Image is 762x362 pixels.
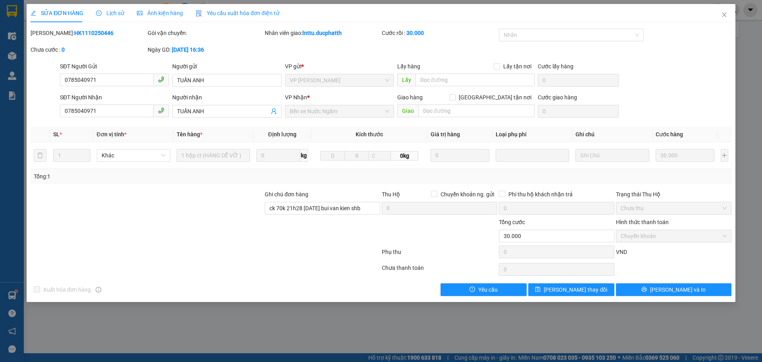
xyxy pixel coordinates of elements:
button: printer[PERSON_NAME] và In [616,283,731,296]
th: Ghi chú [572,127,652,142]
span: SL [53,131,60,137]
div: Người nhận [172,93,281,102]
div: [PERSON_NAME]: [31,29,146,37]
b: [DATE] 16:36 [172,46,204,53]
input: Ghi chú đơn hàng [265,202,380,215]
input: Cước lấy hàng [538,74,619,87]
div: Gói vận chuyển: [148,29,263,37]
span: Ảnh kiện hàng [137,10,183,16]
label: Ghi chú đơn hàng [265,191,308,197]
span: picture [137,10,142,16]
div: Người gửi [172,62,281,71]
th: Loại phụ phí [493,127,572,142]
input: 0 [656,149,715,162]
span: [GEOGRAPHIC_DATA] tận nơi [456,93,535,102]
div: Ngày GD: [148,45,263,54]
b: lnttu.ducphatth [302,30,342,36]
b: 30.000 [406,30,424,36]
img: icon [196,10,202,17]
span: Lịch sử [96,10,124,16]
span: Lấy hàng [397,63,420,70]
div: Cước rồi : [382,29,497,37]
button: plus [721,149,728,162]
div: Nhân viên giao: [265,29,380,37]
input: VD: Bàn, Ghế [177,149,250,162]
input: D [320,151,345,161]
span: Chưa thu [621,202,727,214]
input: C [369,151,391,161]
span: [PERSON_NAME] và In [650,285,706,294]
span: Đơn vị tính [97,131,127,137]
input: Ghi Chú [575,149,649,162]
span: Lấy tận nơi [500,62,535,71]
div: Tổng: 1 [34,172,294,181]
div: VP gửi [285,62,394,71]
div: Trạng thái Thu Hộ [616,190,731,199]
span: save [535,287,541,293]
span: Giao [397,105,418,117]
span: Bến xe Nước Ngầm [290,105,389,117]
button: save[PERSON_NAME] thay đổi [528,283,614,296]
span: Lấy [397,74,416,86]
span: VP Hoằng Kim [290,74,389,86]
label: Hình thức thanh toán [616,219,669,225]
span: Chuyển khoản [621,230,727,242]
label: Cước lấy hàng [538,63,573,70]
span: Yêu cầu xuất hóa đơn điện tử [196,10,279,16]
input: 0 [431,149,490,162]
span: edit [31,10,36,16]
button: delete [34,149,46,162]
span: printer [641,287,647,293]
div: SĐT Người Gửi [60,62,169,71]
span: Định lượng [268,131,296,137]
b: 0 [62,46,65,53]
span: Yêu cầu [478,285,498,294]
span: VP Nhận [285,94,307,101]
span: Chuyển khoản ng. gửi [437,190,497,199]
span: Cước hàng [656,131,683,137]
span: Khác [102,149,165,161]
div: Chưa cước : [31,45,146,54]
input: Dọc đường [416,74,535,86]
input: Cước giao hàng [538,105,619,118]
button: exclamation-circleYêu cầu [441,283,527,296]
span: Thu Hộ [382,191,400,197]
span: info-circle [96,287,101,292]
span: Kích thước [356,131,383,137]
span: exclamation-circle [470,287,475,293]
span: SỬA ĐƠN HÀNG [31,10,83,16]
span: user-add [271,108,277,114]
span: kg [300,149,308,162]
b: HK1110250446 [74,30,114,36]
span: Tổng cước [499,219,525,225]
span: 0kg [391,151,418,161]
input: Dọc đường [418,105,535,117]
span: Giá trị hàng [431,131,460,137]
span: phone [158,76,164,83]
div: Phụ thu [381,248,498,261]
span: Giao hàng [397,94,423,101]
span: close [721,12,727,18]
div: SĐT Người Nhận [60,93,169,102]
button: Close [713,4,735,26]
label: Cước giao hàng [538,94,577,101]
span: Phí thu hộ khách nhận trả [505,190,576,199]
div: Chưa thanh toán [381,263,498,277]
span: clock-circle [96,10,102,16]
input: R [344,151,369,161]
span: phone [158,107,164,114]
span: Xuất hóa đơn hàng [40,285,94,294]
span: [PERSON_NAME] thay đổi [544,285,607,294]
span: Tên hàng [177,131,202,137]
span: VND [616,249,627,255]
